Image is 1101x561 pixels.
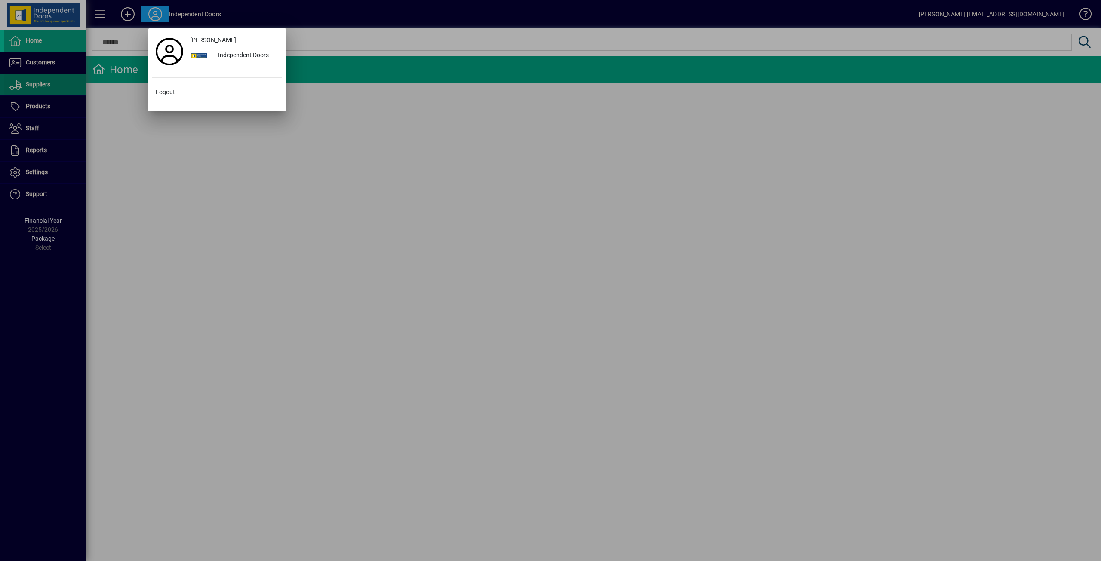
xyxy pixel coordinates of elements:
[190,36,236,45] span: [PERSON_NAME]
[152,85,282,100] button: Logout
[152,44,187,59] a: Profile
[187,33,282,48] a: [PERSON_NAME]
[156,88,175,97] span: Logout
[187,48,282,64] button: Independent Doors
[211,48,282,64] div: Independent Doors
